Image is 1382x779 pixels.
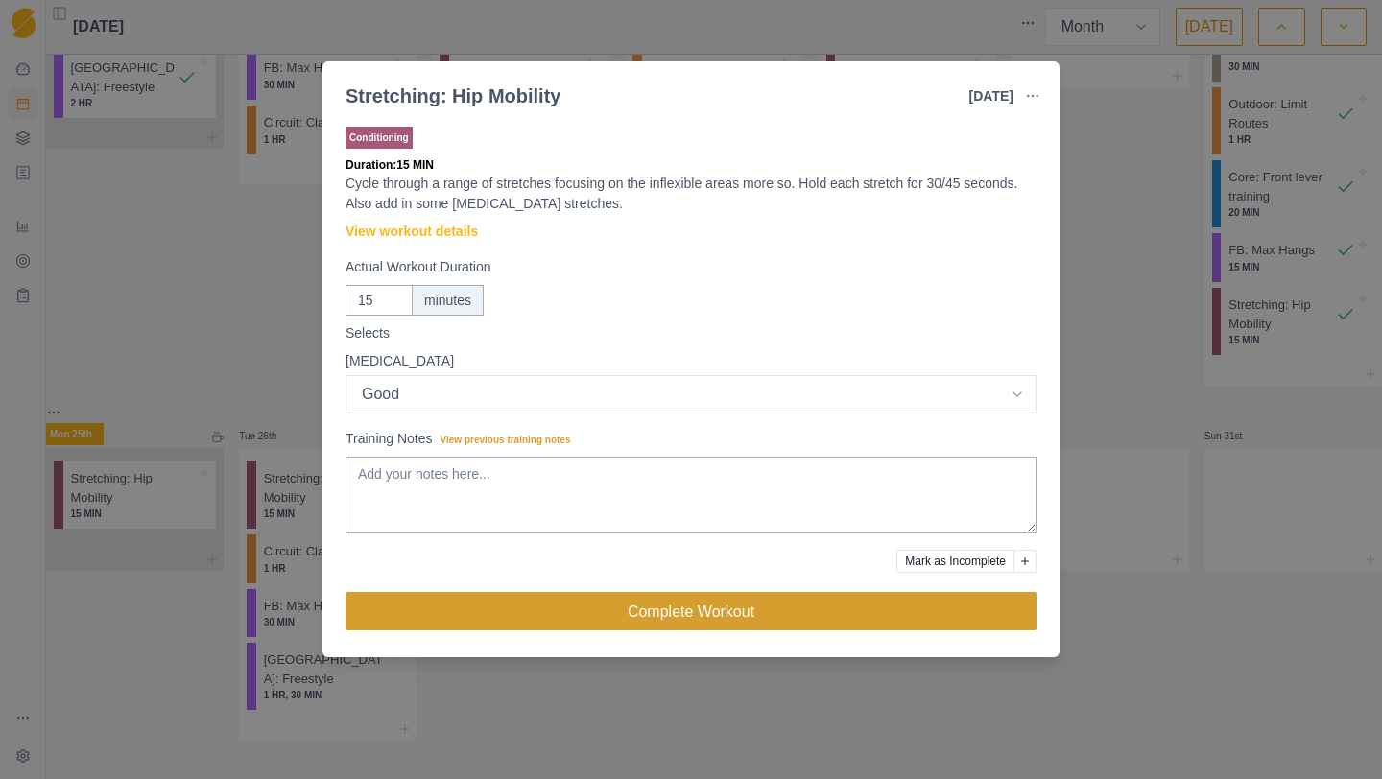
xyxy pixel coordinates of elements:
button: Add reason [1013,550,1036,573]
button: Mark as Incomplete [896,550,1014,573]
div: Stretching: Hip Mobility [345,82,560,110]
p: [DATE] [969,86,1013,106]
p: Cycle through a range of stretches focusing on the inflexible areas more so. Hold each stretch fo... [345,174,1036,214]
div: minutes [412,285,484,316]
label: Training Notes [345,429,1025,449]
button: Complete Workout [345,592,1036,630]
p: Duration: 15 MIN [345,156,1036,174]
label: Actual Workout Duration [345,257,1025,277]
a: View workout details [345,222,478,242]
span: View previous training notes [441,435,571,445]
label: Selects [345,323,1025,343]
p: Conditioning [345,127,413,149]
p: [MEDICAL_DATA] [345,351,454,371]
